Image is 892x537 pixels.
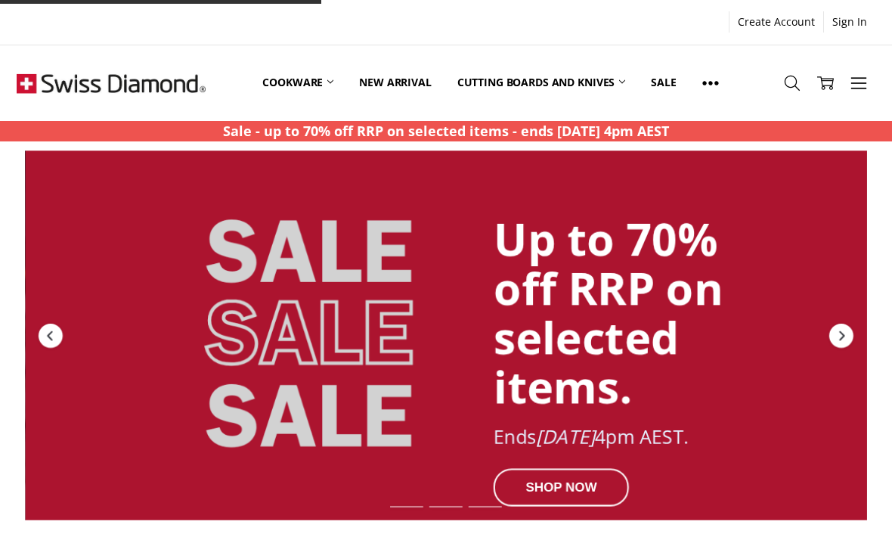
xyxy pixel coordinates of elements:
[494,468,629,506] div: SHOP NOW
[494,215,788,411] div: Up to 70% off RRP on selected items.
[444,49,639,116] a: Cutting boards and knives
[25,151,867,520] a: Redirect to https://swissdiamond.com.au/cookware/shop-by-collection/premium-steel-dlx/
[494,426,788,447] div: Ends 4pm AEST.
[37,321,64,349] div: Previous
[828,321,855,349] div: Next
[249,49,346,116] a: Cookware
[387,497,426,517] div: Slide 1 of 7
[638,49,689,116] a: Sale
[223,122,669,140] strong: Sale - up to 70% off RRP on selected items - ends [DATE] 4pm AEST
[824,11,875,33] a: Sign In
[426,497,466,517] div: Slide 2 of 7
[466,497,505,517] div: Slide 3 of 7
[536,423,595,449] em: [DATE]
[17,45,206,121] img: Free Shipping On Every Order
[729,11,823,33] a: Create Account
[346,49,444,116] a: New arrival
[689,49,732,117] a: Show All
